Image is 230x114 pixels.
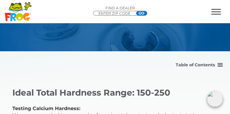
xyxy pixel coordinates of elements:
[12,106,80,111] strong: Testing Calcium Hardness:
[211,9,221,14] button: MENU
[207,91,223,107] img: openIcon
[136,11,147,15] input: GO
[12,87,218,98] h2: Ideal Total Hardness Range: 150-250
[176,59,215,71] button: Table of Contents
[93,5,147,11] p: Find A Dealer
[176,62,215,68] span: Table of Contents
[98,11,134,16] input: Zip Code Form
